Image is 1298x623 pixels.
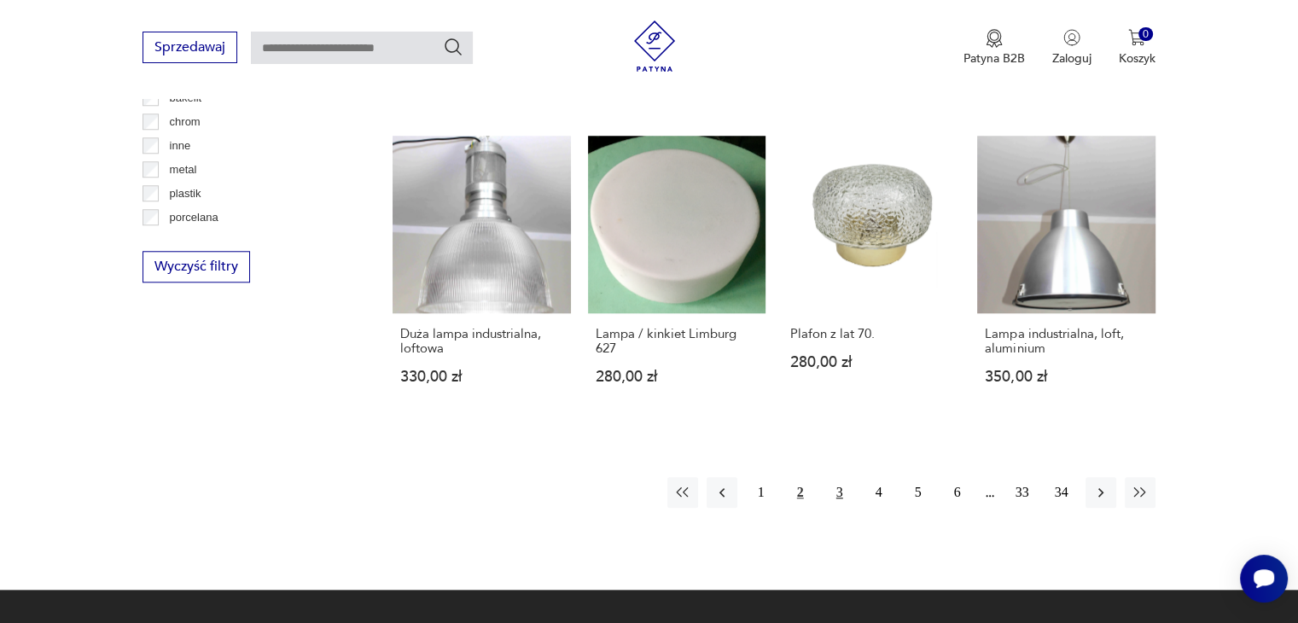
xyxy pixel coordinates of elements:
[400,327,562,356] h3: Duża lampa industrialna, loftowa
[1052,29,1091,67] button: Zaloguj
[143,251,250,282] button: Wyczyść filtry
[864,477,894,508] button: 4
[1119,29,1155,67] button: 0Koszyk
[1046,477,1077,508] button: 34
[596,370,758,384] p: 280,00 zł
[942,477,973,508] button: 6
[400,370,562,384] p: 330,00 zł
[790,327,952,341] h3: Plafon z lat 70.
[393,136,570,417] a: Duża lampa industrialna, loftowaDuża lampa industrialna, loftowa330,00 zł
[170,184,201,203] p: plastik
[443,37,463,57] button: Szukaj
[170,113,201,131] p: chrom
[1138,27,1153,42] div: 0
[790,355,952,370] p: 280,00 zł
[1119,50,1155,67] p: Koszyk
[785,477,816,508] button: 2
[1063,29,1080,46] img: Ikonka użytkownika
[903,477,934,508] button: 5
[143,43,237,55] a: Sprzedawaj
[783,136,960,417] a: Plafon z lat 70.Plafon z lat 70.280,00 zł
[629,20,680,72] img: Patyna - sklep z meblami i dekoracjami vintage
[985,370,1147,384] p: 350,00 zł
[170,208,218,227] p: porcelana
[985,327,1147,356] h3: Lampa industrialna, loft, aluminium
[143,32,237,63] button: Sprzedawaj
[977,136,1155,417] a: Lampa industrialna, loft, aluminiumLampa industrialna, loft, aluminium350,00 zł
[1052,50,1091,67] p: Zaloguj
[588,136,765,417] a: Lampa / kinkiet Limburg 627Lampa / kinkiet Limburg 627280,00 zł
[986,29,1003,48] img: Ikona medalu
[1007,477,1038,508] button: 33
[170,160,197,179] p: metal
[1240,555,1288,603] iframe: Smartsupp widget button
[824,477,855,508] button: 3
[1128,29,1145,46] img: Ikona koszyka
[963,29,1025,67] button: Patyna B2B
[596,327,758,356] h3: Lampa / kinkiet Limburg 627
[170,232,206,251] p: porcelit
[963,29,1025,67] a: Ikona medaluPatyna B2B
[746,477,777,508] button: 1
[170,137,191,155] p: inne
[963,50,1025,67] p: Patyna B2B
